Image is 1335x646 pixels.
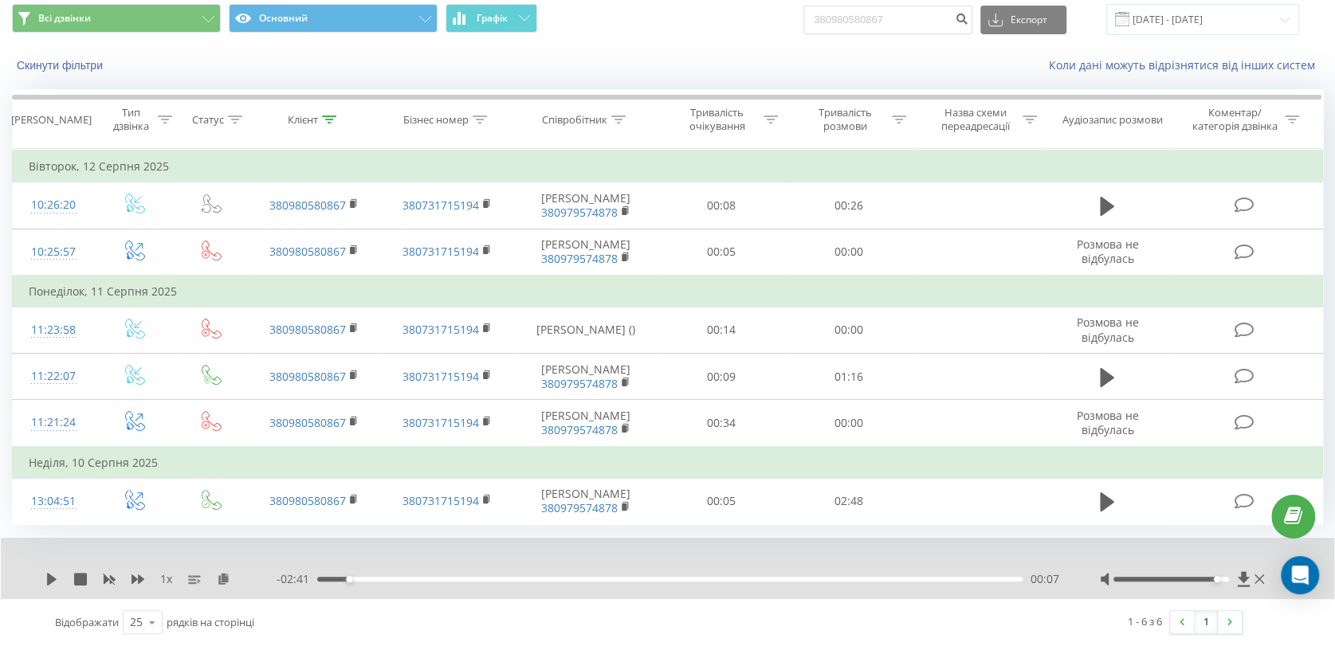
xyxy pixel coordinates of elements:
a: 380980580867 [269,198,346,213]
td: [PERSON_NAME] [514,182,658,229]
a: 380979574878 [541,422,618,437]
button: Всі дзвінки [12,4,221,33]
div: 11:21:24 [29,407,78,438]
button: Експорт [980,6,1066,34]
span: Всі дзвінки [38,12,91,25]
div: Тривалість розмови [803,106,888,133]
span: Розмова не відбулась [1076,408,1138,437]
td: [PERSON_NAME] () [514,307,658,353]
a: 380731715194 [402,198,479,213]
td: 00:08 [657,182,784,229]
span: рядків на сторінці [167,615,254,629]
td: Понеділок, 11 Серпня 2025 [13,276,1323,307]
div: 1 - 6 з 6 [1128,613,1162,629]
input: Пошук за номером [803,6,972,34]
span: Відображати [55,615,119,629]
div: Коментар/категорія дзвінка [1188,106,1281,133]
a: 380979574878 [541,251,618,266]
div: 11:23:58 [29,315,78,346]
td: 00:00 [785,400,913,447]
td: 00:05 [657,478,784,524]
td: 00:09 [657,354,784,400]
a: 380980580867 [269,244,346,259]
td: 01:16 [785,354,913,400]
a: 380979574878 [541,205,618,220]
div: Статус [192,113,224,127]
span: Графік [477,13,508,24]
a: 380731715194 [402,369,479,384]
a: 380980580867 [269,322,346,337]
td: [PERSON_NAME] [514,400,658,447]
a: Коли дані можуть відрізнятися вiд інших систем [1049,57,1323,72]
button: Основний [229,4,438,33]
td: [PERSON_NAME] [514,478,658,524]
td: Вівторок, 12 Серпня 2025 [13,151,1323,182]
div: Тип дзвінка [108,106,154,133]
span: Розмова не відбулась [1076,237,1138,266]
div: Аудіозапис розмови [1062,113,1163,127]
td: 00:00 [785,229,913,276]
div: Співробітник [542,113,607,127]
a: 380731715194 [402,493,479,508]
div: Бізнес номер [403,113,469,127]
td: [PERSON_NAME] [514,229,658,276]
a: 1 [1194,611,1218,633]
button: Скинути фільтри [12,58,111,72]
span: 1 x [160,571,172,587]
div: Назва схеми переадресації [933,106,1019,133]
td: 00:34 [657,400,784,447]
a: 380731715194 [402,244,479,259]
a: 380979574878 [541,376,618,391]
div: Тривалість очікування [674,106,760,133]
td: 00:00 [785,307,913,353]
td: Неділя, 10 Серпня 2025 [13,447,1323,479]
td: [PERSON_NAME] [514,354,658,400]
span: - 02:41 [277,571,317,587]
a: 380979574878 [541,500,618,515]
td: 00:26 [785,182,913,229]
div: 10:25:57 [29,237,78,268]
span: Розмова не відбулась [1076,315,1138,344]
div: [PERSON_NAME] [11,113,92,127]
div: Accessibility label [1214,576,1220,582]
div: Accessibility label [346,576,352,582]
a: 380980580867 [269,493,346,508]
a: 380980580867 [269,369,346,384]
a: 380980580867 [269,415,346,430]
td: 00:05 [657,229,784,276]
div: 25 [130,614,143,630]
div: Open Intercom Messenger [1281,556,1319,594]
td: 00:14 [657,307,784,353]
a: 380731715194 [402,415,479,430]
td: 02:48 [785,478,913,524]
button: Графік [446,4,537,33]
div: Клієнт [288,113,318,127]
div: 10:26:20 [29,190,78,221]
span: 00:07 [1031,571,1059,587]
div: 11:22:07 [29,361,78,392]
a: 380731715194 [402,322,479,337]
div: 13:04:51 [29,486,78,517]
